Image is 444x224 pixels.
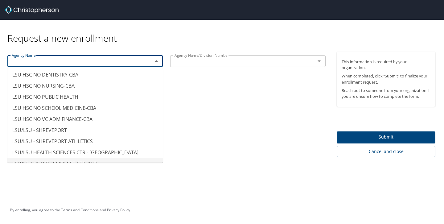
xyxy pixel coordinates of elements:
[315,57,323,65] button: Open
[342,148,430,156] span: Cancel and close
[7,114,163,125] li: LSU HSC NO VC ADM FINANCE-CBA
[7,102,163,114] li: LSU HSC NO SCHOOL MEDICINE-CBA
[5,6,59,14] img: cbt logo
[7,80,163,91] li: LSU HSC NO NURSING-CBA
[10,202,131,218] div: By enrolling, you agree to the and .
[7,158,163,169] li: LSU/LSU HEALTH SCIENCES CTR- N O
[7,147,163,158] li: LSU/LSU HEALTH SCIENCES CTR - [GEOGRAPHIC_DATA]
[7,91,163,102] li: LSU HSC NO PUBLIC HEALTH
[342,133,430,141] span: Submit
[7,69,163,80] li: LSU HSC NO DENTISTRY-CBA
[337,131,435,143] button: Submit
[337,146,435,157] button: Cancel and close
[342,59,430,71] p: This information is required by your organization.
[107,207,130,213] a: Privacy Policy
[7,125,163,136] li: LSU/LSU - SHREVEPORT
[7,20,440,44] div: Request a new enrollment
[152,57,161,65] button: Close
[342,73,430,85] p: When completed, click “Submit” to finalize your enrollment request.
[7,136,163,147] li: LSU/LSU - SHREVEPORT ATHLETICS
[61,207,99,213] a: Terms and Conditions
[342,88,430,99] p: Reach out to someone from your organization if you are unsure how to complete the form.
